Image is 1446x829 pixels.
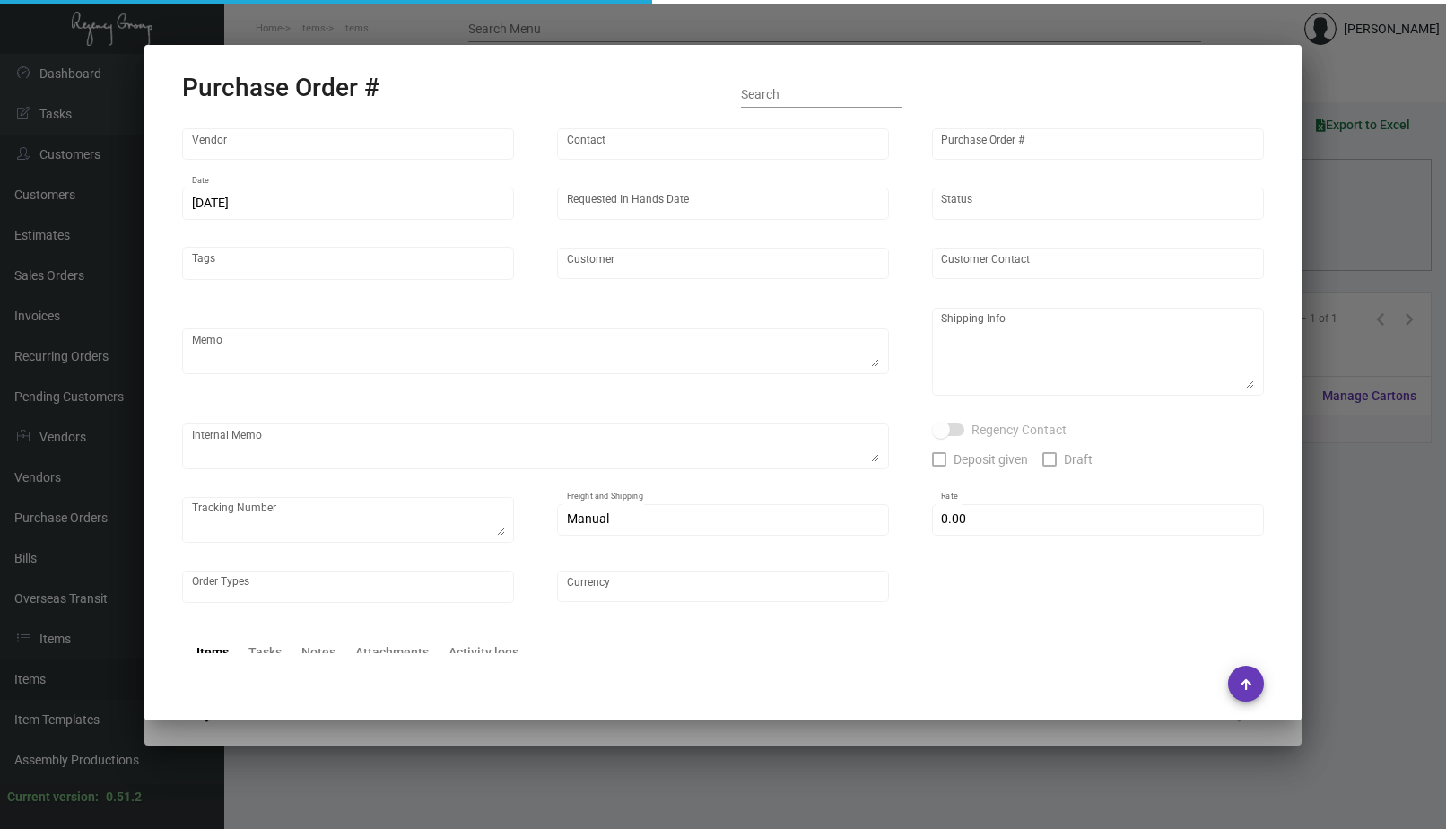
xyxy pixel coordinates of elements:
[971,419,1067,441] span: Regency Contact
[449,643,518,662] div: Activity logs
[182,73,379,103] h2: Purchase Order #
[196,643,229,662] div: Items
[567,511,609,526] span: Manual
[106,788,142,807] div: 0.51.2
[248,643,282,662] div: Tasks
[355,643,429,662] div: Attachments
[301,643,335,662] div: Notes
[7,788,99,807] div: Current version:
[1064,449,1093,470] span: Draft
[954,449,1028,470] span: Deposit given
